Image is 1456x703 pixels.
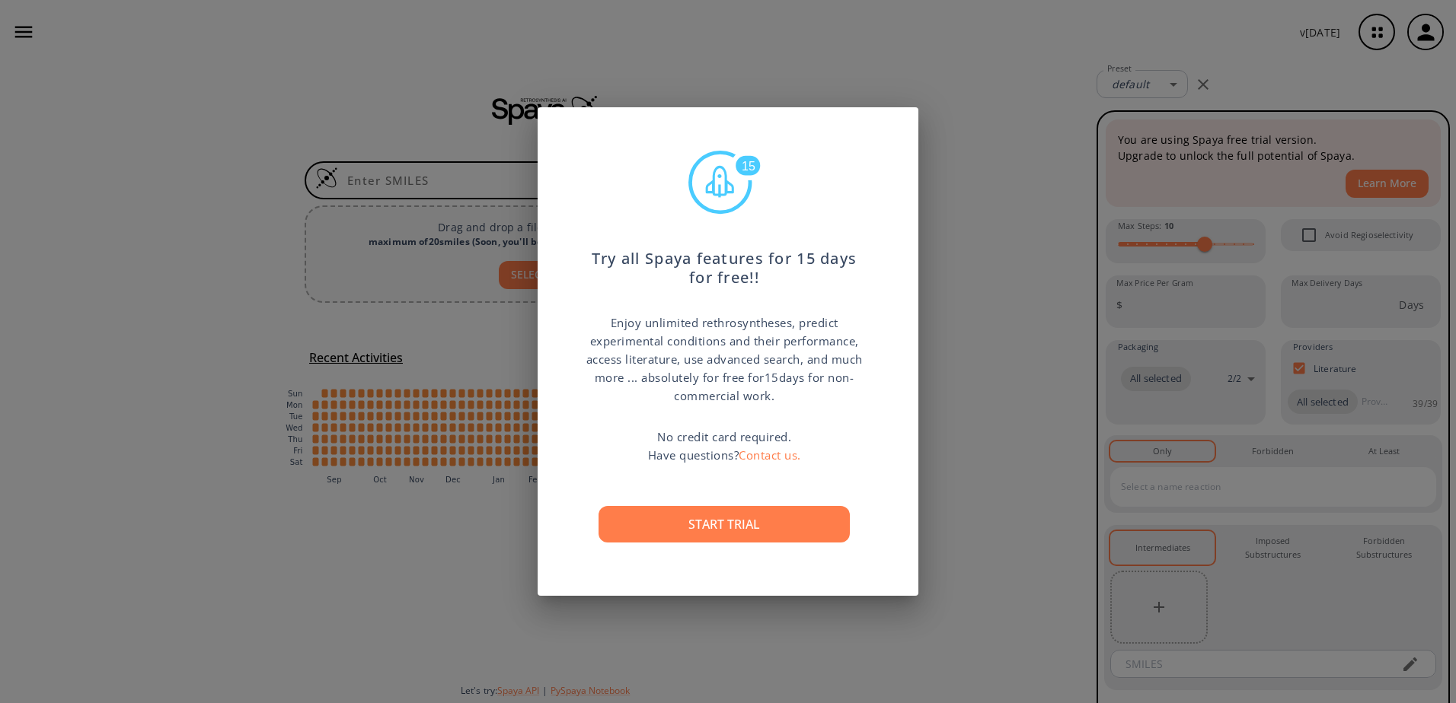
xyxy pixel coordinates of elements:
p: Enjoy unlimited rethrosyntheses, predict experimental conditions and their performance, access li... [583,313,865,405]
p: No credit card required. Have questions? [648,428,801,464]
a: Contact us. [739,447,801,463]
button: Start trial [599,506,850,542]
p: Try all Spaya features for 15 days for free!! [583,234,865,288]
text: 15 [742,160,755,173]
